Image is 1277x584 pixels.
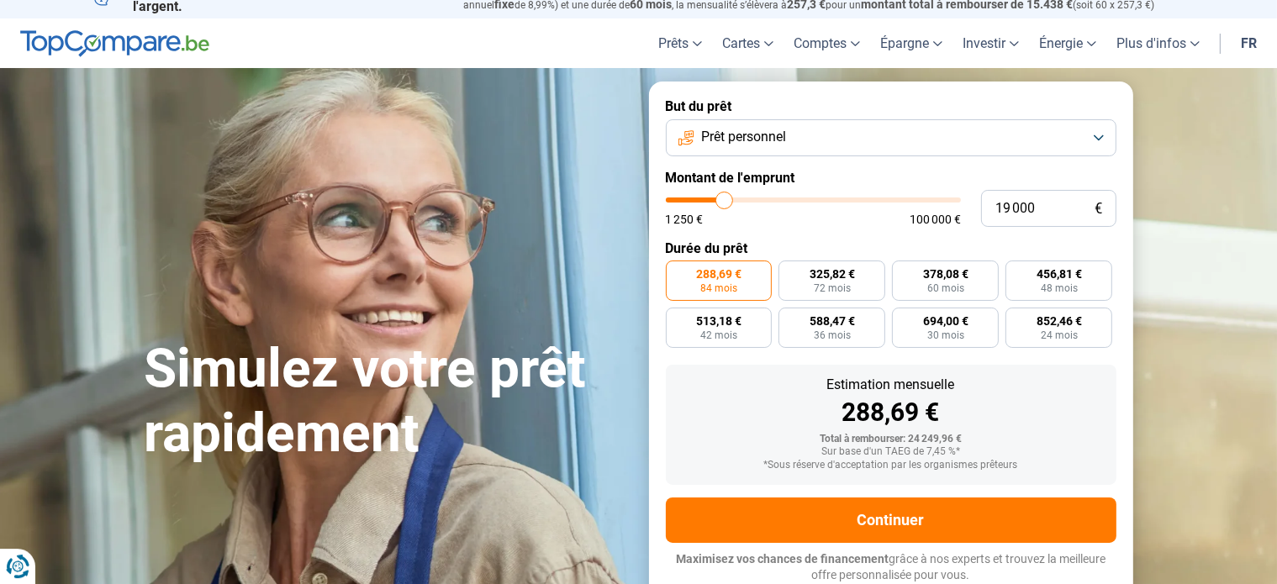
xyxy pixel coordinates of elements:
[1037,268,1082,280] span: 456,81 €
[810,268,855,280] span: 325,82 €
[700,330,737,340] span: 42 mois
[679,400,1103,425] div: 288,69 €
[700,283,737,293] span: 84 mois
[1095,202,1103,216] span: €
[1037,315,1082,327] span: 852,46 €
[923,268,968,280] span: 378,08 €
[712,18,784,68] a: Cartes
[814,330,851,340] span: 36 mois
[666,240,1116,256] label: Durée du prêt
[814,283,851,293] span: 72 mois
[679,378,1103,392] div: Estimation mensuelle
[1041,283,1078,293] span: 48 mois
[1041,330,1078,340] span: 24 mois
[666,213,704,225] span: 1 250 €
[666,551,1116,584] p: grâce à nos experts et trouvez la meilleure offre personnalisée pour vous.
[910,213,961,225] span: 100 000 €
[701,128,786,146] span: Prêt personnel
[20,30,209,57] img: TopCompare
[696,315,741,327] span: 513,18 €
[679,434,1103,445] div: Total à rembourser: 24 249,96 €
[1106,18,1210,68] a: Plus d'infos
[927,283,964,293] span: 60 mois
[927,330,964,340] span: 30 mois
[145,337,629,466] h1: Simulez votre prêt rapidement
[952,18,1029,68] a: Investir
[923,315,968,327] span: 694,00 €
[784,18,870,68] a: Comptes
[1231,18,1267,68] a: fr
[676,552,889,566] span: Maximisez vos chances de financement
[648,18,712,68] a: Prêts
[666,497,1116,543] button: Continuer
[1029,18,1106,68] a: Énergie
[666,170,1116,186] label: Montant de l'emprunt
[679,446,1103,458] div: Sur base d'un TAEG de 7,45 %*
[679,460,1103,471] div: *Sous réserve d'acceptation par les organismes prêteurs
[870,18,952,68] a: Épargne
[696,268,741,280] span: 288,69 €
[810,315,855,327] span: 588,47 €
[666,98,1116,114] label: But du prêt
[666,119,1116,156] button: Prêt personnel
